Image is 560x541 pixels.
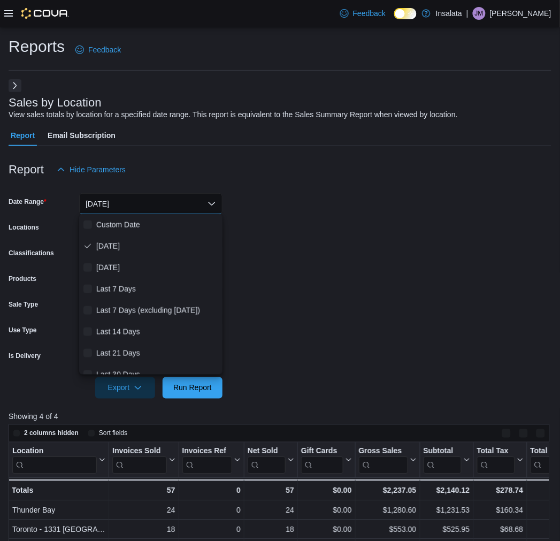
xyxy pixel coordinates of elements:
[248,446,286,456] div: Net Sold
[490,7,551,20] p: [PERSON_NAME]
[182,446,241,474] button: Invoices Ref
[24,429,79,438] span: 2 columns hidden
[394,8,417,19] input: Dark Mode
[9,300,38,309] label: Sale Type
[96,368,218,381] span: Last 30 Days
[248,484,294,497] div: 57
[9,326,36,334] label: Use Type
[248,446,294,474] button: Net Sold
[182,446,232,456] div: Invoices Ref
[12,446,97,474] div: Location
[88,44,121,55] span: Feedback
[9,412,555,422] p: Showing 4 of 4
[477,504,524,517] div: $160.34
[353,8,386,19] span: Feedback
[99,429,127,438] span: Sort fields
[9,109,458,120] div: View sales totals by location for a specified date range. This report is equivalent to the Sales ...
[248,446,286,474] div: Net Sold
[112,484,175,497] div: 57
[9,275,36,283] label: Products
[79,193,223,215] button: [DATE]
[301,446,352,474] button: Gift Cards
[84,427,132,440] button: Sort fields
[12,446,105,474] button: Location
[477,446,515,474] div: Total Tax
[112,446,166,456] div: Invoices Sold
[336,3,390,24] a: Feedback
[96,218,218,231] span: Custom Date
[301,504,352,517] div: $0.00
[12,504,105,517] div: Thunder Bay
[112,523,175,536] div: 18
[301,446,343,474] div: Gift Card Sales
[96,240,218,253] span: [DATE]
[477,523,524,536] div: $68.68
[9,249,54,257] label: Classifications
[12,446,97,456] div: Location
[173,383,212,393] span: Run Report
[394,19,395,20] span: Dark Mode
[182,523,241,536] div: 0
[9,96,102,109] h3: Sales by Location
[96,304,218,317] span: Last 7 Days (excluding [DATE])
[12,484,105,497] div: Totals
[424,446,462,456] div: Subtotal
[48,125,116,146] span: Email Subscription
[359,504,417,517] div: $1,280.60
[112,504,175,517] div: 24
[11,125,35,146] span: Report
[96,325,218,338] span: Last 14 Days
[9,352,41,360] label: Is Delivery
[79,214,223,375] div: Select listbox
[436,7,462,20] p: Insalata
[477,446,524,474] button: Total Tax
[477,484,524,497] div: $278.74
[96,261,218,274] span: [DATE]
[424,523,470,536] div: $525.95
[477,446,515,456] div: Total Tax
[96,283,218,295] span: Last 7 Days
[359,446,417,474] button: Gross Sales
[182,484,241,497] div: 0
[9,36,65,57] h1: Reports
[301,446,343,456] div: Gift Cards
[517,427,530,440] button: Display options
[9,197,47,206] label: Date Range
[424,446,462,474] div: Subtotal
[301,484,352,497] div: $0.00
[12,523,105,536] div: Toronto - 1331 [GEOGRAPHIC_DATA]
[359,484,417,497] div: $2,237.05
[466,7,469,20] p: |
[112,446,166,474] div: Invoices Sold
[96,347,218,360] span: Last 21 Days
[424,484,470,497] div: $2,140.12
[248,523,294,536] div: 18
[21,8,69,19] img: Cova
[9,427,83,440] button: 2 columns hidden
[95,377,155,399] button: Export
[359,523,417,536] div: $553.00
[301,523,352,536] div: $0.00
[70,164,126,175] span: Hide Parameters
[163,377,223,399] button: Run Report
[473,7,486,20] div: James Moffitt
[9,163,44,176] h3: Report
[359,446,408,474] div: Gross Sales
[52,159,130,180] button: Hide Parameters
[182,446,232,474] div: Invoices Ref
[71,39,125,60] a: Feedback
[424,446,470,474] button: Subtotal
[102,377,149,399] span: Export
[9,223,39,232] label: Locations
[359,446,408,456] div: Gross Sales
[9,79,21,92] button: Next
[500,427,513,440] button: Keyboard shortcuts
[182,504,241,517] div: 0
[424,504,470,517] div: $1,231.53
[248,504,294,517] div: 24
[112,446,175,474] button: Invoices Sold
[534,427,547,440] button: Enter fullscreen
[475,7,484,20] span: JM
